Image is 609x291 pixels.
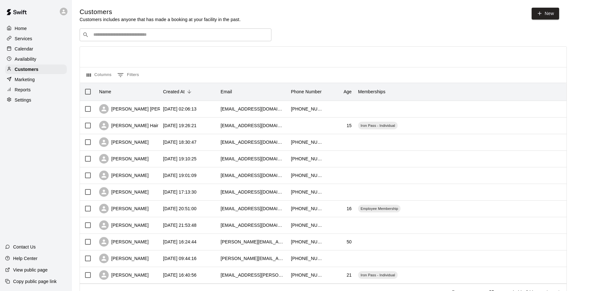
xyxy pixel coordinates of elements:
[347,205,352,212] div: 16
[5,85,67,95] a: Reports
[99,237,149,247] div: [PERSON_NAME]
[221,205,285,212] div: rominesp44@gmail.com
[5,54,67,64] a: Availability
[160,83,217,101] div: Created At
[163,139,197,145] div: 2025-09-17 18:30:47
[291,255,323,262] div: +14052497820
[5,75,67,84] a: Marketing
[221,172,285,179] div: jblakepatton@gmail.com
[99,104,187,114] div: [PERSON_NAME] [PERSON_NAME]
[291,205,323,212] div: +14052206997
[358,272,398,278] span: Iron Pass - Individual
[13,267,48,273] p: View public page
[221,122,285,129] div: hairjj@icloud.com
[221,222,285,228] div: rochellehiggins13@yahoo.com
[221,156,285,162] div: gburgess17@yahoo.com
[291,156,323,162] div: +14053806991
[163,156,197,162] div: 2025-09-16 19:10:25
[291,222,323,228] div: +14052508292
[221,139,285,145] div: tiffanysamilton@yahoo.com
[358,271,398,279] div: Iron Pass - Individual
[163,255,197,262] div: 2025-07-08 09:44:16
[291,139,323,145] div: +14058024718
[5,44,67,54] a: Calendar
[358,123,398,128] span: Iron Pass - Individual
[221,83,232,101] div: Email
[163,239,197,245] div: 2025-07-08 16:24:44
[358,205,401,212] div: Employee Membership
[163,122,197,129] div: 2025-09-18 19:26:21
[13,255,37,262] p: Help Center
[344,83,352,101] div: Age
[99,254,149,263] div: [PERSON_NAME]
[99,154,149,164] div: [PERSON_NAME]
[291,83,322,101] div: Phone Number
[163,272,197,278] div: 2025-04-14 16:40:56
[355,83,451,101] div: Memberships
[185,87,194,96] button: Sort
[358,122,398,129] div: Iron Pass - Individual
[99,187,149,197] div: [PERSON_NAME]
[99,121,158,130] div: [PERSON_NAME] Hair
[163,172,197,179] div: 2025-08-26 19:01:09
[15,66,38,73] p: Customers
[347,239,352,245] div: 50
[99,137,149,147] div: [PERSON_NAME]
[99,220,149,230] div: [PERSON_NAME]
[80,8,241,16] h5: Customers
[15,97,31,103] p: Settings
[217,83,288,101] div: Email
[99,204,149,213] div: [PERSON_NAME]
[5,24,67,33] a: Home
[99,83,111,101] div: Name
[15,25,27,32] p: Home
[291,239,323,245] div: +14052456466
[221,255,285,262] div: haley@okgov.us
[5,65,67,74] a: Customers
[163,189,197,195] div: 2025-08-26 17:13:30
[163,106,197,112] div: 2025-09-19 02:06:13
[85,70,113,80] button: Select columns
[15,35,32,42] p: Services
[15,76,35,83] p: Marketing
[5,34,67,43] a: Services
[532,8,559,19] a: New
[326,83,355,101] div: Age
[347,272,352,278] div: 21
[80,16,241,23] p: Customers includes anyone that has made a booking at your facility in the past.
[163,83,185,101] div: Created At
[288,83,326,101] div: Phone Number
[221,106,285,112] div: lesleyvivienne@outlook.com
[291,172,323,179] div: +14058316096
[99,171,149,180] div: [PERSON_NAME]
[291,272,323,278] div: +14053806133
[163,222,197,228] div: 2025-07-08 21:53:48
[221,272,285,278] div: kaitlyn.atwood@gmail.com
[221,239,285,245] div: sarah.oliver75@gmail.com
[15,87,31,93] p: Reports
[96,83,160,101] div: Name
[358,206,401,211] span: Employee Membership
[99,270,149,280] div: [PERSON_NAME]
[13,244,36,250] p: Contact Us
[163,205,197,212] div: 2025-07-19 20:51:00
[15,56,36,62] p: Availability
[347,122,352,129] div: 15
[291,106,323,112] div: +14056533717
[80,28,271,41] div: Search customers by name or email
[221,189,285,195] div: joshbrewer5@yahoo.com
[13,278,57,285] p: Copy public page link
[116,70,141,80] button: Show filters
[291,189,323,195] div: +14057124469
[5,95,67,105] a: Settings
[358,83,386,101] div: Memberships
[15,46,33,52] p: Calendar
